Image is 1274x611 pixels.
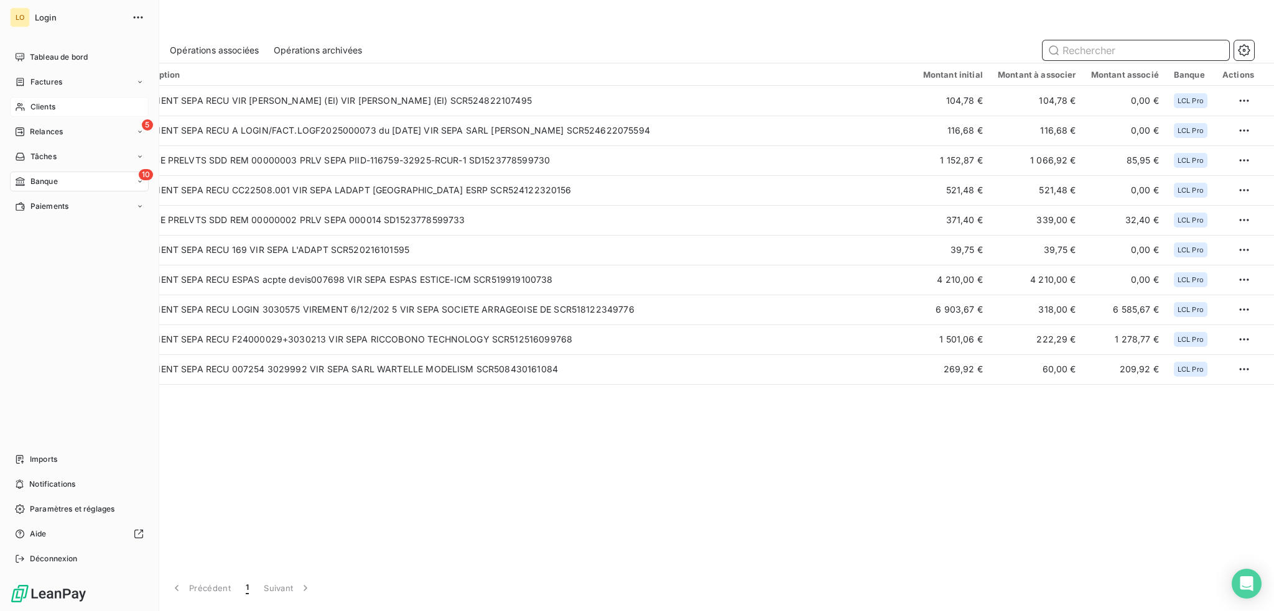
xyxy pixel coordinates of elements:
[1178,246,1204,254] span: LCL Pro
[133,70,908,80] div: Description
[1178,336,1204,343] span: LCL Pro
[990,295,1084,324] td: 318,00 €
[990,354,1084,384] td: 60,00 €
[916,205,990,235] td: 371,40 €
[126,86,916,116] td: VIREMENT SEPA RECU VIR [PERSON_NAME] (EI) VIR [PERSON_NAME] (EI) SCR524822107495
[916,175,990,205] td: 521,48 €
[916,354,990,384] td: 269,92 €
[1084,116,1166,145] td: 0,00 €
[990,265,1084,295] td: 4 210,00 €
[126,145,916,175] td: REMISE PRELVTS SDD REM 00000003 PRLV SEPA PIID-116759-32925-RCUR-1 SD1523778599730
[1178,157,1204,164] span: LCL Pro
[990,86,1084,116] td: 104,78 €
[274,44,362,57] span: Opérations archivées
[30,52,88,63] span: Tableau de bord
[126,324,916,354] td: VIREMENT SEPA RECU F24000029+3030213 VIR SEPA RICCOBONO TECHNOLOGY SCR512516099768
[1178,127,1204,134] span: LCL Pro
[990,205,1084,235] td: 339,00 €
[30,176,58,187] span: Banque
[916,235,990,265] td: 39,75 €
[35,12,124,22] span: Login
[126,205,916,235] td: REMISE PRELVTS SDD REM 00000002 PRLV SEPA 000014 SD1523778599733
[30,454,57,465] span: Imports
[1084,205,1166,235] td: 32,40 €
[1178,365,1204,373] span: LCL Pro
[1084,295,1166,324] td: 6 585,67 €
[916,145,990,175] td: 1 152,87 €
[30,528,47,540] span: Aide
[990,235,1084,265] td: 39,75 €
[170,44,259,57] span: Opérations associées
[163,575,238,601] button: Précédent
[916,324,990,354] td: 1 501,06 €
[238,575,256,601] button: 1
[1084,354,1166,384] td: 209,92 €
[1222,70,1254,80] div: Actions
[990,175,1084,205] td: 521,48 €
[1084,145,1166,175] td: 85,95 €
[29,479,75,490] span: Notifications
[990,116,1084,145] td: 116,68 €
[916,295,990,324] td: 6 903,67 €
[256,575,319,601] button: Suivant
[1232,569,1262,599] div: Open Intercom Messenger
[10,584,87,604] img: Logo LeanPay
[1178,97,1204,104] span: LCL Pro
[10,524,149,544] a: Aide
[30,503,114,515] span: Paramètres et réglages
[990,145,1084,175] td: 1 066,92 €
[246,582,249,594] span: 1
[30,201,68,212] span: Paiements
[30,553,78,564] span: Déconnexion
[30,76,62,88] span: Factures
[1084,324,1166,354] td: 1 278,77 €
[916,86,990,116] td: 104,78 €
[126,175,916,205] td: VIREMENT SEPA RECU CC22508.001 VIR SEPA LADAPT [GEOGRAPHIC_DATA] ESRP SCR524122320156
[30,151,57,162] span: Tâches
[126,354,916,384] td: VIREMENT SEPA RECU 007254 3029992 VIR SEPA SARL WARTELLE MODELISM SCR508430161084
[1084,265,1166,295] td: 0,00 €
[1178,306,1204,313] span: LCL Pro
[1178,276,1204,283] span: LCL Pro
[1084,235,1166,265] td: 0,00 €
[1178,216,1204,224] span: LCL Pro
[126,116,916,145] td: VIREMENT SEPA RECU A LOGIN/FACT.LOGF2025000073 du [DATE] VIR SEPA SARL [PERSON_NAME] SCR524622075594
[126,265,916,295] td: VIREMENT SEPA RECU ESPAS acpte devis007698 VIR SEPA ESPAS ESTICE-ICM SCR519919100738
[142,119,153,131] span: 5
[1178,186,1204,194] span: LCL Pro
[139,169,153,180] span: 10
[1084,175,1166,205] td: 0,00 €
[990,324,1084,354] td: 222,29 €
[30,126,63,137] span: Relances
[30,101,55,113] span: Clients
[126,235,916,265] td: VIREMENT SEPA RECU 169 VIR SEPA L'ADAPT SCR520216101595
[923,70,983,80] div: Montant initial
[998,70,1076,80] div: Montant à associer
[10,7,30,27] div: LO
[126,295,916,324] td: VIREMENT SEPA RECU LOGIN 3030575 VIREMENT 6/12/202 5 VIR SEPA SOCIETE ARRAGEOISE DE SCR518122349776
[1091,70,1159,80] div: Montant associé
[1043,40,1229,60] input: Rechercher
[1084,86,1166,116] td: 0,00 €
[916,265,990,295] td: 4 210,00 €
[1174,70,1207,80] div: Banque
[916,116,990,145] td: 116,68 €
